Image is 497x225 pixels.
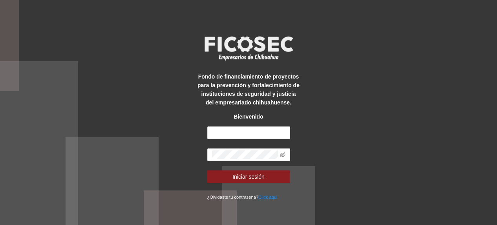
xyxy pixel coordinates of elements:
[234,113,263,120] strong: Bienvenido
[199,34,298,63] img: logo
[258,195,278,199] a: Click aqui
[232,172,265,181] span: Iniciar sesión
[207,170,290,183] button: Iniciar sesión
[207,195,278,199] small: ¿Olvidaste tu contraseña?
[280,152,285,157] span: eye-invisible
[197,73,300,106] strong: Fondo de financiamiento de proyectos para la prevención y fortalecimiento de instituciones de seg...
